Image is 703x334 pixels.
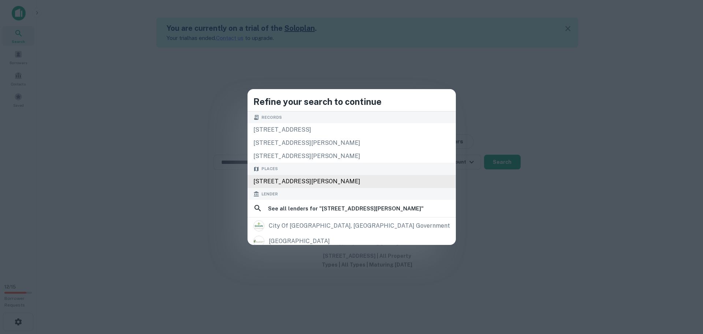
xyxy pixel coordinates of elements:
a: city of [GEOGRAPHIC_DATA], [GEOGRAPHIC_DATA] government [248,218,456,234]
h4: Refine your search to continue [253,95,450,108]
iframe: Chat Widget [666,275,703,311]
img: picture [254,236,264,246]
div: [STREET_ADDRESS] [248,123,456,136]
div: [STREET_ADDRESS][PERSON_NAME] [248,150,456,163]
div: [GEOGRAPHIC_DATA] [269,236,330,247]
a: [GEOGRAPHIC_DATA] [248,234,456,249]
span: Lender [261,191,278,197]
h6: See all lenders for " [STREET_ADDRESS][PERSON_NAME] " [268,204,424,213]
img: picture [254,221,264,231]
div: city of [GEOGRAPHIC_DATA], [GEOGRAPHIC_DATA] government [269,220,450,231]
span: Places [261,166,278,172]
span: Records [261,114,282,121]
div: [STREET_ADDRESS][PERSON_NAME] [248,175,456,188]
div: [STREET_ADDRESS][PERSON_NAME] [248,136,456,150]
